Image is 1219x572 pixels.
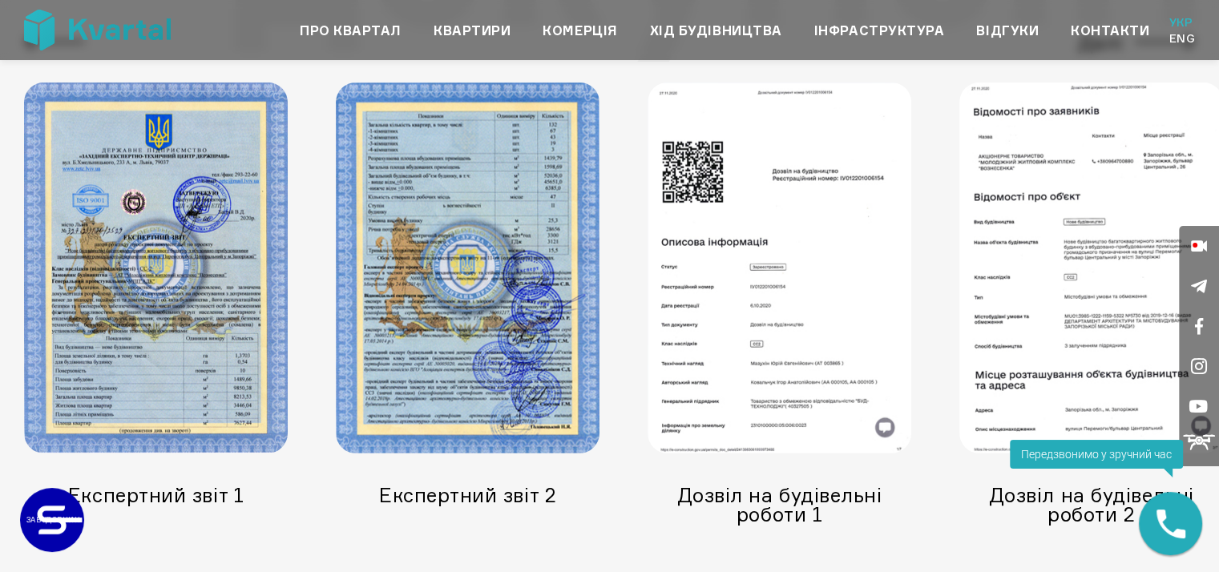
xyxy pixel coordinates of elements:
a: Eng [1169,30,1195,46]
div: Експертний звіт 2 [336,485,599,505]
a: Відгуки [976,21,1039,40]
a: Про квартал [300,21,402,40]
a: Квартири [434,21,511,40]
a: Хід будівництва [650,21,782,40]
div: Передзвонимо у зручний час [1010,440,1183,469]
a: Комерція [543,21,617,40]
a: ЗАБУДОВНИК [20,488,84,552]
a: Контакти [1071,21,1149,40]
a: Інфраструктура [814,21,945,40]
img: img [24,83,288,453]
a: Укр [1169,14,1195,30]
div: Дозвіл на будівельні роботи 1 [648,485,911,524]
div: Експертний звіт 1 [24,485,288,505]
img: img [336,83,599,453]
img: Kvartal [24,10,171,50]
img: img [648,83,911,453]
text: ЗАБУДОВНИК [26,515,80,524]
